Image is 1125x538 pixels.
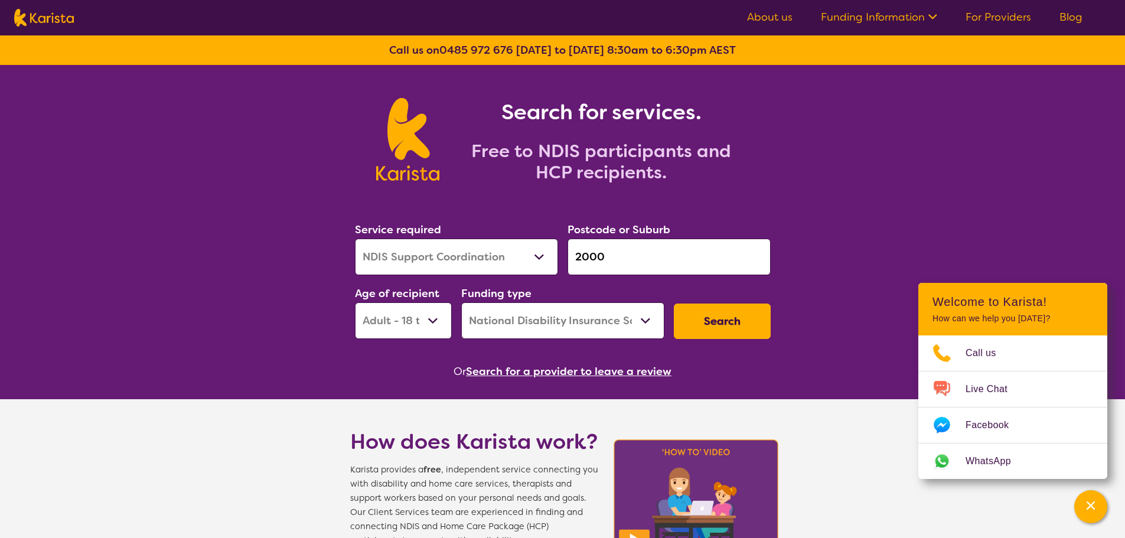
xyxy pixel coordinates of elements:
h1: Search for services. [454,98,749,126]
span: Live Chat [966,380,1022,398]
input: Type [568,239,771,275]
h2: Free to NDIS participants and HCP recipients. [454,141,749,183]
ul: Choose channel [918,335,1107,479]
label: Funding type [461,286,531,301]
label: Postcode or Suburb [568,223,670,237]
button: Search for a provider to leave a review [466,363,671,380]
a: 0485 972 676 [439,43,513,57]
a: Funding Information [821,10,937,24]
a: Blog [1059,10,1082,24]
h1: How does Karista work? [350,428,598,456]
a: Web link opens in a new tab. [918,444,1107,479]
b: Call us on [DATE] to [DATE] 8:30am to 6:30pm AEST [389,43,736,57]
p: How can we help you [DATE]? [932,314,1093,324]
button: Search [674,304,771,339]
span: Call us [966,344,1010,362]
div: Channel Menu [918,283,1107,479]
span: WhatsApp [966,452,1025,470]
b: free [423,464,441,475]
button: Channel Menu [1074,490,1107,523]
img: Karista logo [14,9,74,27]
label: Service required [355,223,441,237]
img: Karista logo [376,98,439,181]
span: Or [454,363,466,380]
a: About us [747,10,793,24]
span: Facebook [966,416,1023,434]
h2: Welcome to Karista! [932,295,1093,309]
label: Age of recipient [355,286,439,301]
a: For Providers [966,10,1031,24]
